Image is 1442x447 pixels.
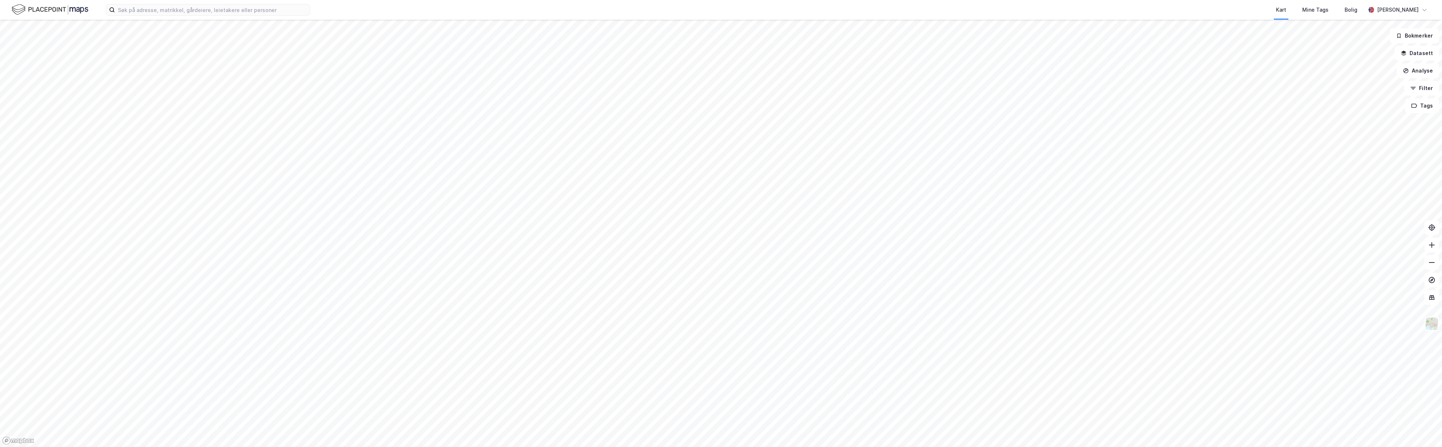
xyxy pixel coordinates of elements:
img: logo.f888ab2527a4732fd821a326f86c7f29.svg [12,3,88,16]
div: Mine Tags [1302,5,1329,14]
div: Kontrollprogram for chat [1406,412,1442,447]
div: [PERSON_NAME] [1377,5,1419,14]
input: Søk på adresse, matrikkel, gårdeiere, leietakere eller personer [115,4,310,15]
iframe: Chat Widget [1406,412,1442,447]
div: Kart [1276,5,1286,14]
div: Bolig [1345,5,1357,14]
